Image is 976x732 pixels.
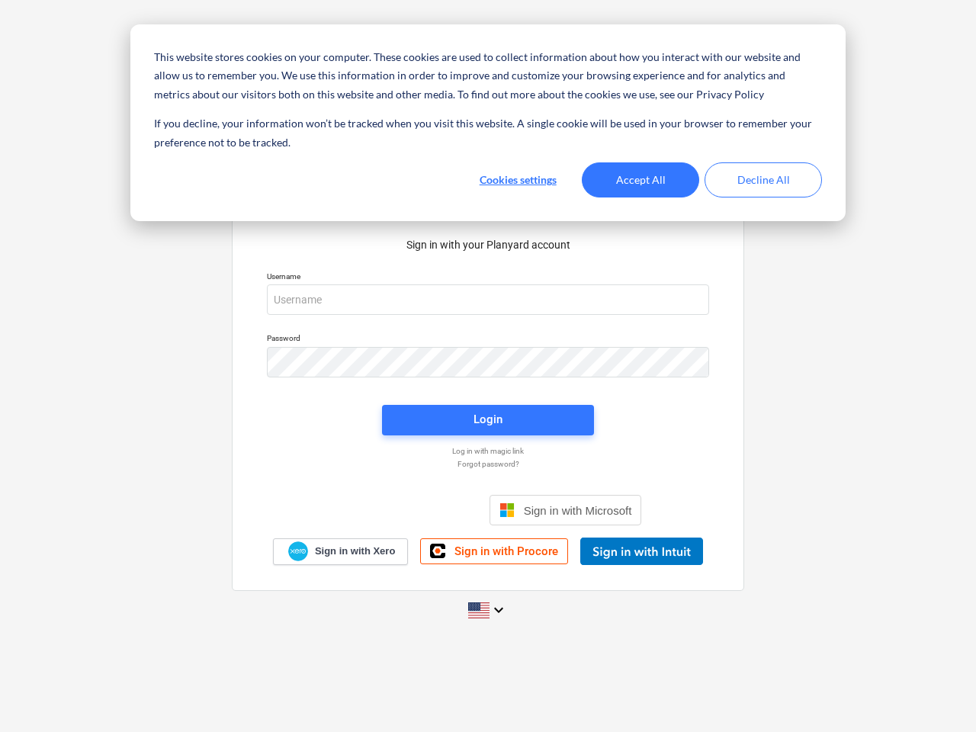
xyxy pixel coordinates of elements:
p: Password [267,333,709,346]
button: Accept All [582,162,699,197]
p: Username [267,271,709,284]
button: Cookies settings [459,162,576,197]
img: Microsoft logo [499,502,515,518]
a: Sign in with Xero [273,538,409,565]
a: Log in with magic link [259,446,717,456]
p: If you decline, your information won’t be tracked when you visit this website. A single cookie wi... [154,114,822,152]
span: Sign in with Microsoft [524,504,632,517]
iframe: Chat Widget [900,659,976,732]
a: Forgot password? [259,459,717,469]
a: Sign in with Procore [420,538,568,564]
img: Xero logo [288,541,308,562]
p: This website stores cookies on your computer. These cookies are used to collect information about... [154,48,822,104]
button: Login [382,405,594,435]
iframe: Sign in with Google Button [327,493,485,527]
div: Cookie banner [130,24,846,221]
input: Username [267,284,709,315]
span: Sign in with Procore [454,544,558,558]
span: Sign in with Xero [315,544,395,558]
i: keyboard_arrow_down [490,601,508,619]
p: Sign in with your Planyard account [267,237,709,253]
button: Decline All [705,162,822,197]
div: Login [474,409,502,429]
